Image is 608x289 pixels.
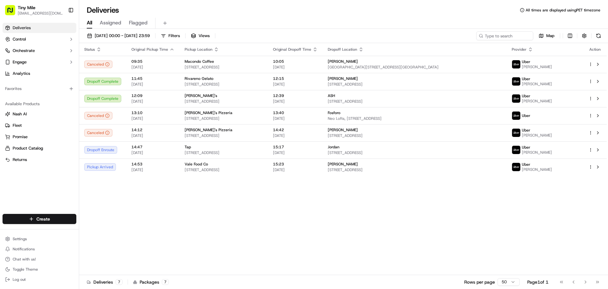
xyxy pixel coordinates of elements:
span: Toggle Theme [13,267,38,272]
span: [STREET_ADDRESS] [185,82,263,87]
span: [PERSON_NAME] [328,59,358,64]
span: [PERSON_NAME] [522,133,552,138]
span: 10:05 [273,59,318,64]
span: Pickup Location [185,47,212,52]
span: [DATE] [273,99,318,104]
a: Product Catalog [5,145,74,151]
span: Settings [13,236,27,241]
span: Orchestrate [13,48,35,54]
span: [DATE] [273,82,318,87]
span: [STREET_ADDRESS] [185,99,263,104]
span: [STREET_ADDRESS] [185,65,263,70]
button: Tiny Mile [18,4,35,11]
span: [STREET_ADDRESS] [328,133,502,138]
span: 11:45 [131,76,174,81]
img: uber-new-logo.jpeg [512,146,520,154]
span: [DATE] [131,65,174,70]
span: [STREET_ADDRESS] [185,150,263,155]
button: Filters [158,31,183,40]
span: [DATE] 00:00 - [DATE] 23:59 [95,33,150,39]
button: Tiny Mile[EMAIL_ADDRESS][DOMAIN_NAME] [3,3,66,18]
button: Chat with us! [3,255,76,264]
span: [DATE] [273,167,318,172]
img: uber-new-logo.jpeg [512,77,520,86]
button: Control [3,34,76,44]
button: Canceled [84,129,112,137]
span: Fleet [13,123,22,128]
a: Analytics [3,68,76,79]
img: uber-new-logo.jpeg [512,129,520,137]
span: Macondo Coffee [185,59,214,64]
span: All times are displayed using PET timezone [526,8,600,13]
div: Available Products [3,99,76,109]
span: [PERSON_NAME] [522,99,552,104]
span: Create [36,216,50,222]
span: 12:15 [273,76,318,81]
span: Product Catalog [13,145,43,151]
span: [STREET_ADDRESS] [185,116,263,121]
span: [PERSON_NAME] [522,150,552,155]
span: Fosforo [328,110,340,115]
span: [STREET_ADDRESS] [328,82,502,87]
button: Returns [3,155,76,165]
button: Promise [3,132,76,142]
span: Uber [522,113,530,118]
span: Original Dropoff Time [273,47,311,52]
div: Page 1 of 1 [527,279,548,285]
img: uber-new-logo.jpeg [512,60,520,68]
div: Action [588,47,602,52]
span: Views [199,33,210,39]
span: Uber [522,145,530,150]
button: Canceled [84,61,112,68]
a: Returns [5,157,74,163]
button: Engage [3,57,76,67]
h1: Deliveries [87,5,119,15]
div: 7 [162,279,169,285]
div: Favorites [3,84,76,94]
p: Rows per page [464,279,495,285]
span: [DATE] [273,150,318,155]
span: [GEOGRAPHIC_DATA][STREET_ADDRESS][GEOGRAPHIC_DATA] [328,65,502,70]
span: Uber [522,128,530,133]
span: Uber [522,162,530,167]
span: Map [546,33,554,39]
span: [DATE] [273,65,318,70]
img: uber-new-logo.jpeg [512,163,520,171]
span: [PERSON_NAME] [328,76,358,81]
span: [PERSON_NAME] [328,127,358,132]
span: [DATE] [131,116,174,121]
div: Canceled [84,112,112,119]
span: Analytics [13,71,30,76]
a: Nash AI [5,111,74,117]
span: 12:09 [131,93,174,98]
span: Rivareno Gelato [185,76,213,81]
span: [PERSON_NAME] [522,81,552,87]
span: [DATE] [131,133,174,138]
span: Control [13,36,26,42]
button: Refresh [594,31,603,40]
a: Promise [5,134,74,140]
span: Deliveries [13,25,31,31]
span: Uber [522,93,530,99]
span: [DATE] [273,116,318,121]
span: 15:23 [273,162,318,167]
span: Tap [185,144,191,150]
span: Promise [13,134,28,140]
button: [DATE] 00:00 - [DATE] 23:59 [84,31,153,40]
span: 14:47 [131,144,174,150]
span: [STREET_ADDRESS] [328,167,502,172]
span: ASH [328,93,335,98]
img: uber-new-logo.jpeg [512,112,520,120]
div: 7 [116,279,123,285]
a: Deliveries [3,23,76,33]
span: Jordan [328,144,339,150]
span: 12:39 [273,93,318,98]
span: Uber [522,59,530,64]
button: Product Catalog [3,143,76,153]
span: [DATE] [131,82,174,87]
span: Notifications [13,247,35,252]
button: Fleet [3,120,76,131]
span: [EMAIL_ADDRESS][DOMAIN_NAME] [18,11,63,16]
